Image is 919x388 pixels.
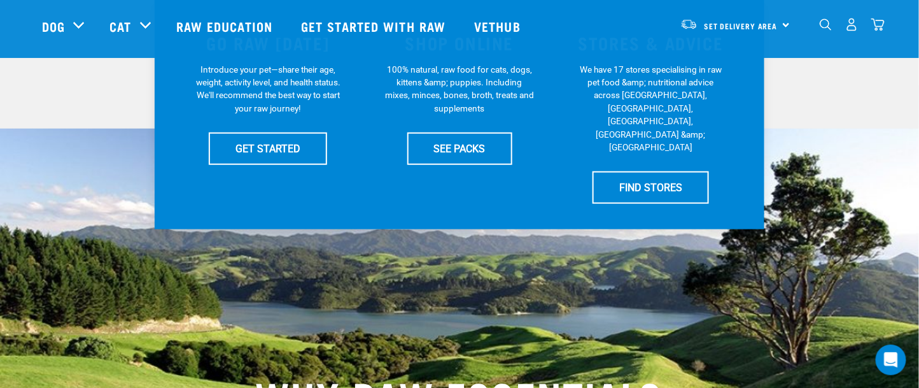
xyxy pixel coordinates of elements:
p: We have 17 stores specialising in raw pet food &amp; nutritional advice across [GEOGRAPHIC_DATA],... [576,63,726,154]
div: Open Intercom Messenger [876,345,906,375]
img: user.png [845,18,859,31]
a: GET STARTED [209,133,327,164]
a: FIND STORES [593,171,709,203]
a: Dog [42,17,65,36]
a: Cat [109,17,131,36]
img: van-moving.png [680,18,698,30]
a: Vethub [461,1,537,52]
a: SEE PACKS [407,133,512,164]
a: Raw Education [164,1,288,52]
img: home-icon-1@2x.png [820,18,832,31]
span: Set Delivery Area [704,24,778,28]
a: Get started with Raw [288,1,461,52]
img: home-icon@2x.png [871,18,885,31]
p: 100% natural, raw food for cats, dogs, kittens &amp; puppies. Including mixes, minces, bones, bro... [385,63,535,115]
p: Introduce your pet—share their age, weight, activity level, and health status. We'll recommend th... [193,63,343,115]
